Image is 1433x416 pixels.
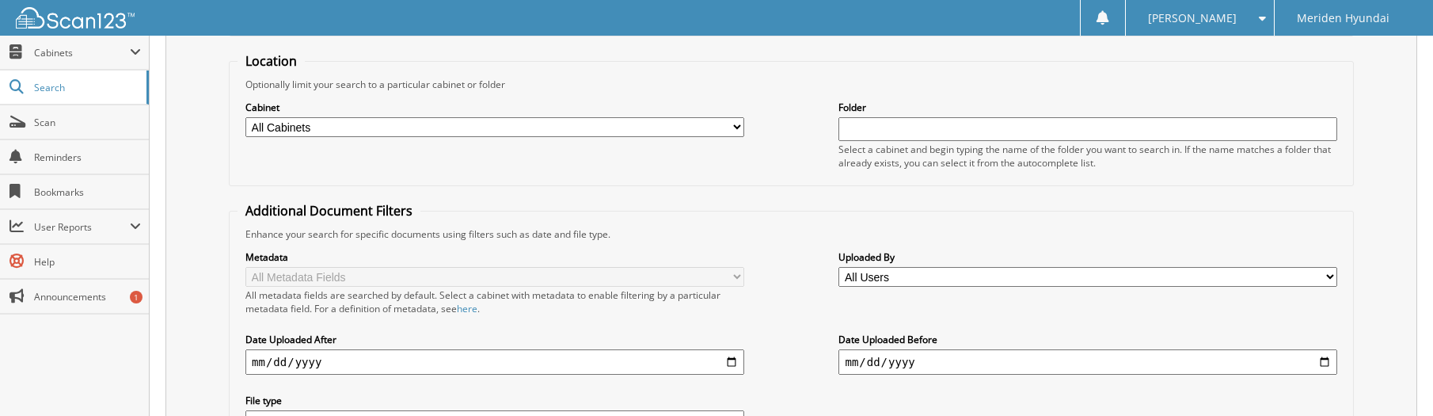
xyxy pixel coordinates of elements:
[238,78,1345,91] div: Optionally limit your search to a particular cabinet or folder
[34,151,141,164] span: Reminders
[16,7,135,29] img: scan123-logo-white.svg
[838,349,1337,375] input: end
[838,250,1337,264] label: Uploaded By
[1354,340,1433,416] iframe: Chat Widget
[34,116,141,129] span: Scan
[838,101,1337,114] label: Folder
[245,250,744,264] label: Metadata
[34,220,130,234] span: User Reports
[34,81,139,94] span: Search
[34,185,141,199] span: Bookmarks
[34,290,141,303] span: Announcements
[1148,13,1237,23] span: [PERSON_NAME]
[1297,13,1389,23] span: Meriden Hyundai
[838,333,1337,346] label: Date Uploaded Before
[238,52,305,70] legend: Location
[238,202,420,219] legend: Additional Document Filters
[34,46,130,59] span: Cabinets
[245,394,744,407] label: File type
[130,291,143,303] div: 1
[838,143,1337,170] div: Select a cabinet and begin typing the name of the folder you want to search in. If the name match...
[245,333,744,346] label: Date Uploaded After
[245,101,744,114] label: Cabinet
[245,288,744,315] div: All metadata fields are searched by default. Select a cabinet with metadata to enable filtering b...
[238,227,1345,241] div: Enhance your search for specific documents using filters such as date and file type.
[245,349,744,375] input: start
[457,302,477,315] a: here
[34,255,141,269] span: Help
